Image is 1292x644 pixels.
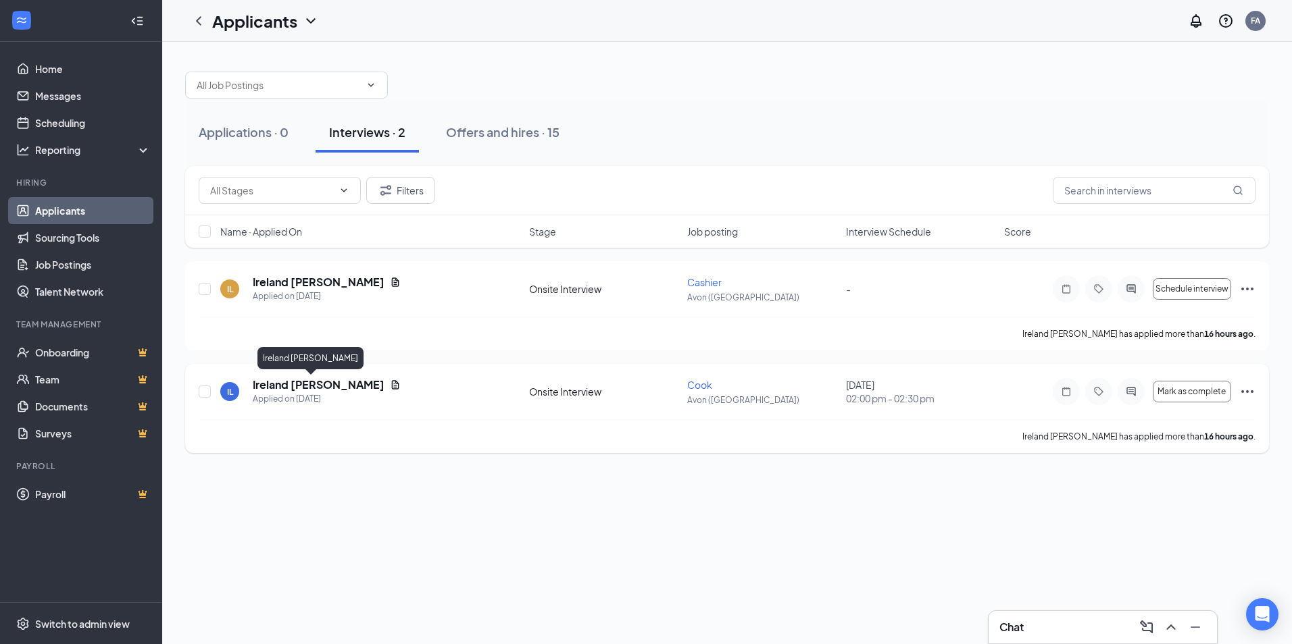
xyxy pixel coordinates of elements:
[35,82,151,109] a: Messages
[35,617,130,630] div: Switch to admin view
[35,481,151,508] a: PayrollCrown
[227,284,233,295] div: IL
[687,394,837,406] p: Avon ([GEOGRAPHIC_DATA])
[1153,381,1231,402] button: Mark as complete
[1218,13,1234,29] svg: QuestionInfo
[253,392,401,406] div: Applied on [DATE]
[1091,386,1107,397] svg: Tag
[1123,386,1139,397] svg: ActiveChat
[1139,619,1155,635] svg: ComposeMessage
[1058,386,1074,397] svg: Note
[366,80,376,90] svg: ChevronDown
[35,393,151,420] a: DocumentsCrown
[199,124,289,140] div: Applications · 0
[16,177,148,188] div: Hiring
[529,385,679,398] div: Onsite Interview
[687,292,837,303] p: Avon ([GEOGRAPHIC_DATA])
[1246,598,1278,630] div: Open Intercom Messenger
[1185,616,1206,638] button: Minimize
[16,143,30,157] svg: Analysis
[210,183,333,198] input: All Stages
[1233,185,1243,196] svg: MagnifyingGlass
[846,392,996,405] span: 02:00 pm - 02:30 pm
[1163,619,1179,635] svg: ChevronUp
[16,460,148,472] div: Payroll
[1188,13,1204,29] svg: Notifications
[846,225,931,238] span: Interview Schedule
[529,282,679,296] div: Onsite Interview
[366,177,435,204] button: Filter Filters
[35,420,151,447] a: SurveysCrown
[35,143,151,157] div: Reporting
[16,617,30,630] svg: Settings
[16,319,148,330] div: Team Management
[35,339,151,366] a: OnboardingCrown
[220,225,302,238] span: Name · Applied On
[1053,177,1256,204] input: Search in interviews
[191,13,207,29] svg: ChevronLeft
[1239,383,1256,400] svg: Ellipses
[35,224,151,251] a: Sourcing Tools
[846,378,996,405] div: [DATE]
[197,78,360,92] input: All Job Postings
[35,278,151,305] a: Talent Network
[1251,15,1260,26] div: FA
[35,366,151,393] a: TeamCrown
[227,386,233,398] div: IL
[1004,225,1031,238] span: Score
[212,9,297,32] h1: Applicants
[35,251,151,278] a: Job Postings
[1158,387,1226,396] span: Mark as complete
[1160,616,1182,638] button: ChevronUp
[1058,284,1074,294] svg: Note
[1022,431,1256,442] p: Ireland [PERSON_NAME] has applied more than .
[1204,329,1253,339] b: 16 hours ago
[253,290,401,303] div: Applied on [DATE]
[1136,616,1158,638] button: ComposeMessage
[257,347,364,369] div: Ireland [PERSON_NAME]
[999,620,1024,635] h3: Chat
[35,109,151,136] a: Scheduling
[35,55,151,82] a: Home
[1123,284,1139,294] svg: ActiveChat
[390,379,401,390] svg: Document
[1153,278,1231,300] button: Schedule interview
[446,124,560,140] div: Offers and hires · 15
[303,13,319,29] svg: ChevronDown
[687,379,712,391] span: Cook
[130,14,144,28] svg: Collapse
[378,182,394,198] svg: Filter
[1091,284,1107,294] svg: Tag
[253,275,384,290] h5: Ireland [PERSON_NAME]
[846,283,851,295] span: -
[35,197,151,224] a: Applicants
[1156,284,1228,294] span: Schedule interview
[1187,619,1203,635] svg: Minimize
[1239,281,1256,297] svg: Ellipses
[329,124,405,140] div: Interviews · 2
[687,225,738,238] span: Job posting
[1022,328,1256,340] p: Ireland [PERSON_NAME] has applied more than .
[15,14,28,27] svg: WorkstreamLogo
[339,185,349,196] svg: ChevronDown
[253,377,384,392] h5: Ireland [PERSON_NAME]
[1204,431,1253,441] b: 16 hours ago
[529,225,556,238] span: Stage
[390,277,401,288] svg: Document
[687,276,722,288] span: Cashier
